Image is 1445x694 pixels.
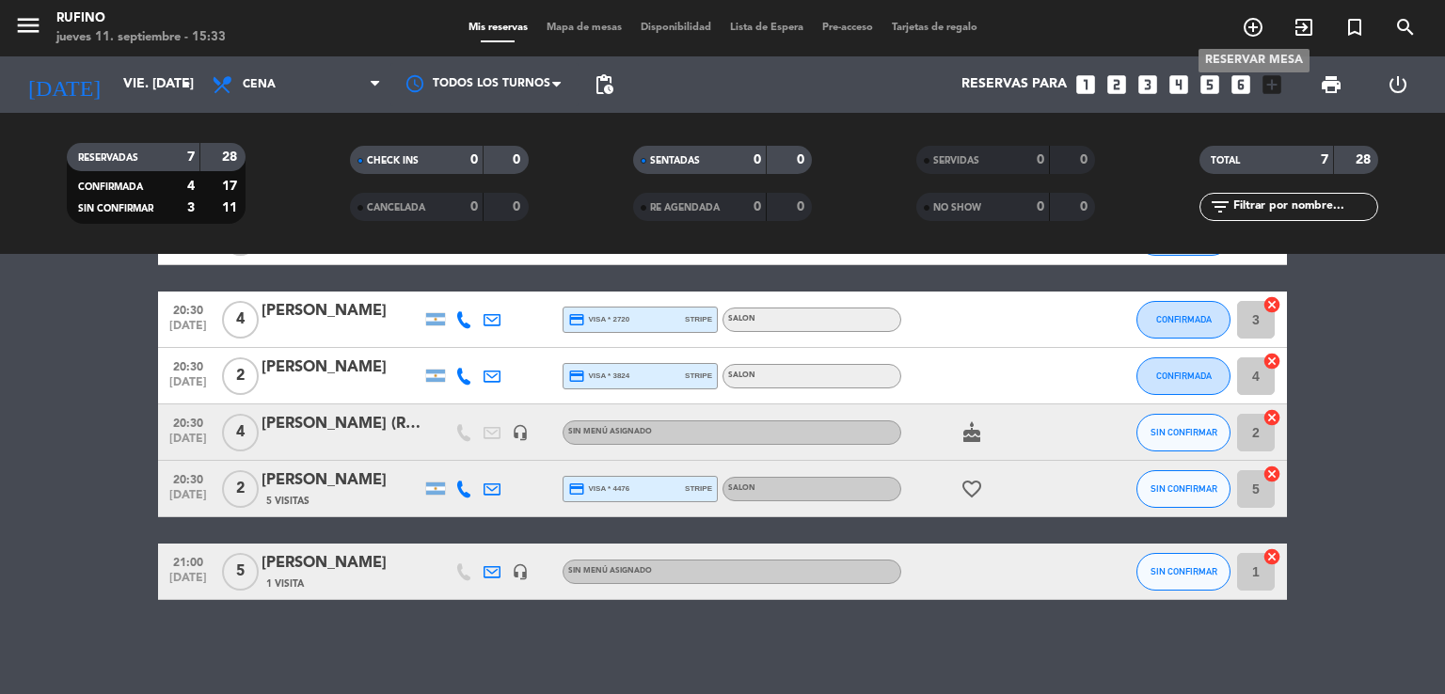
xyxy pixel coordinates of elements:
[165,320,212,341] span: [DATE]
[568,428,652,435] span: Sin menú asignado
[262,355,421,380] div: [PERSON_NAME]
[754,153,761,166] strong: 0
[1167,72,1191,97] i: looks_4
[1262,547,1281,566] i: cancel
[14,11,42,46] button: menu
[187,180,195,193] strong: 4
[1199,49,1310,72] div: RESERVAR MESA
[165,411,212,433] span: 20:30
[1321,153,1328,166] strong: 7
[14,64,114,105] i: [DATE]
[165,298,212,320] span: 20:30
[187,201,195,214] strong: 3
[512,563,529,580] i: headset_mic
[685,370,712,382] span: stripe
[165,433,212,454] span: [DATE]
[685,313,712,325] span: stripe
[78,204,153,213] span: SIN CONFIRMAR
[728,315,755,323] span: SALON
[1356,153,1374,166] strong: 28
[78,182,143,192] span: CONFIRMADA
[933,203,981,213] span: NO SHOW
[262,299,421,323] div: [PERSON_NAME]
[1262,408,1281,427] i: cancel
[1156,314,1212,324] span: CONFIRMADA
[165,467,212,489] span: 20:30
[568,311,585,328] i: credit_card
[187,150,195,164] strong: 7
[813,23,882,33] span: Pre-acceso
[650,203,720,213] span: RE AGENDADA
[222,301,259,339] span: 4
[1209,196,1231,218] i: filter_list
[728,484,755,492] span: SALON
[56,9,226,28] div: Rufino
[568,368,629,385] span: visa * 3824
[56,28,226,47] div: jueves 11. septiembre - 15:33
[1136,470,1231,508] button: SIN CONFIRMAR
[243,78,276,91] span: Cena
[650,156,700,166] span: SENTADAS
[513,153,524,166] strong: 0
[537,23,631,33] span: Mapa de mesas
[222,357,259,395] span: 2
[262,412,421,436] div: [PERSON_NAME] (RUF085)
[961,478,983,500] i: favorite_border
[222,150,241,164] strong: 28
[1151,483,1217,494] span: SIN CONFIRMAR
[1262,465,1281,483] i: cancel
[14,11,42,39] i: menu
[1080,153,1091,166] strong: 0
[1151,427,1217,437] span: SIN CONFIRMAR
[222,553,259,591] span: 5
[1198,72,1222,97] i: looks_5
[222,414,259,451] span: 4
[262,468,421,493] div: [PERSON_NAME]
[1211,156,1240,166] span: TOTAL
[797,200,808,213] strong: 0
[1320,73,1342,96] span: print
[1262,352,1281,371] i: cancel
[165,572,212,593] span: [DATE]
[367,203,425,213] span: CANCELADA
[593,73,615,96] span: pending_actions
[1394,16,1417,39] i: search
[797,153,808,166] strong: 0
[266,576,304,591] span: 1 Visita
[470,200,478,213] strong: 0
[1136,357,1231,395] button: CONFIRMADA
[1364,56,1431,113] div: LOG OUT
[262,551,421,576] div: [PERSON_NAME]
[1229,72,1253,97] i: looks_6
[512,424,529,441] i: headset_mic
[165,355,212,376] span: 20:30
[1136,553,1231,591] button: SIN CONFIRMAR
[568,481,585,497] i: credit_card
[1151,566,1217,576] span: SIN CONFIRMAR
[1343,16,1366,39] i: turned_in_not
[222,180,241,193] strong: 17
[165,489,212,511] span: [DATE]
[961,421,983,444] i: cake
[882,23,987,33] span: Tarjetas de regalo
[165,376,212,398] span: [DATE]
[78,153,138,163] span: RESERVADAS
[1073,72,1098,97] i: looks_one
[266,494,310,509] span: 5 Visitas
[222,201,241,214] strong: 11
[728,371,755,379] span: SALON
[1242,16,1264,39] i: add_circle_outline
[1262,295,1281,314] i: cancel
[568,311,629,328] span: visa * 2720
[961,77,1067,92] span: Reservas para
[367,156,419,166] span: CHECK INS
[568,368,585,385] i: credit_card
[175,73,198,96] i: arrow_drop_down
[568,567,652,575] span: Sin menú asignado
[1293,16,1315,39] i: exit_to_app
[933,156,979,166] span: SERVIDAS
[470,153,478,166] strong: 0
[1037,200,1044,213] strong: 0
[1156,371,1212,381] span: CONFIRMADA
[459,23,537,33] span: Mis reservas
